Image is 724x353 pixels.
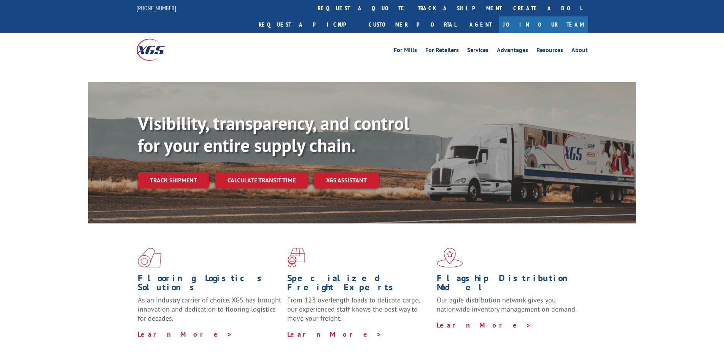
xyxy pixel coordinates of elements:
[138,274,282,296] h1: Flooring Logistics Solutions
[215,172,308,188] a: Calculate transit time
[287,274,431,296] h1: Specialized Freight Experts
[536,47,563,55] a: Resources
[137,4,176,12] a: [PHONE_NUMBER]
[467,47,489,55] a: Services
[314,172,379,188] a: XGS ASSISTANT
[437,248,463,268] img: xgs-icon-flagship-distribution-model-red
[497,47,528,55] a: Advantages
[138,296,281,323] span: As an industry carrier of choice, XGS has brought innovation and dedication to flooring logistics...
[425,47,459,55] a: For Retailers
[462,16,499,33] a: Agent
[437,321,531,329] a: Learn More >
[499,16,588,33] a: Join Our Team
[138,172,209,188] a: Track shipment
[571,47,588,55] a: About
[138,248,161,268] img: xgs-icon-total-supply-chain-intelligence-red
[437,274,581,296] h1: Flagship Distribution Model
[363,16,462,33] a: Customer Portal
[138,330,232,339] a: Learn More >
[253,16,363,33] a: Request a pickup
[287,296,431,329] p: From 123 overlength loads to delicate cargo, our experienced staff knows the best way to move you...
[287,248,305,268] img: xgs-icon-focused-on-flooring-red
[394,47,417,55] a: For Mills
[437,296,577,313] span: Our agile distribution network gives you nationwide inventory management on demand.
[287,330,382,339] a: Learn More >
[138,111,409,157] b: Visibility, transparency, and control for your entire supply chain.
